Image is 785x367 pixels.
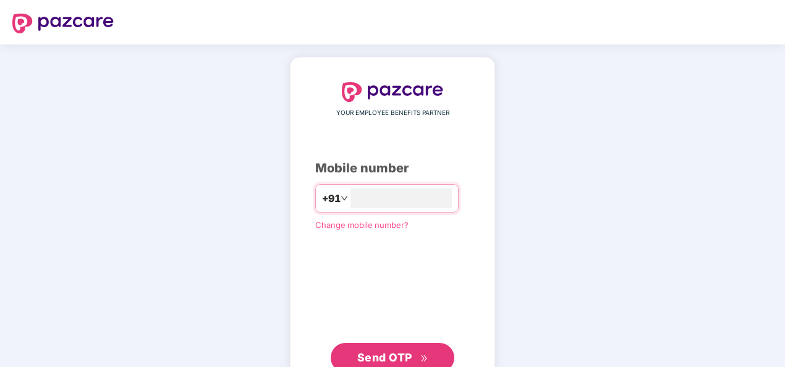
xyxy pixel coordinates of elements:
span: down [341,195,348,202]
span: double-right [420,355,428,363]
a: Change mobile number? [315,220,409,230]
span: YOUR EMPLOYEE BENEFITS PARTNER [336,108,449,118]
span: +91 [322,191,341,206]
span: Send OTP [357,351,412,364]
img: logo [342,82,443,102]
img: logo [12,14,114,33]
div: Mobile number [315,159,470,178]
